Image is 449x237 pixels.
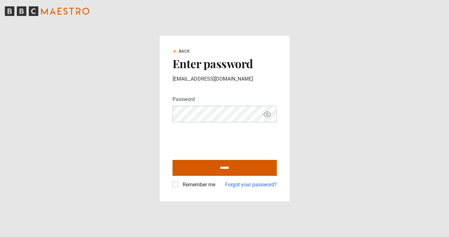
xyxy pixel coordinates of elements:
a: Forgot your password? [225,181,277,189]
svg: BBC Maestro [5,6,89,16]
label: Password [173,96,195,103]
iframe: reCAPTCHA [173,127,269,152]
label: Remember me [180,181,215,189]
button: Show password [262,109,273,120]
a: Back [173,48,190,54]
span: Back [179,48,190,54]
p: [EMAIL_ADDRESS][DOMAIN_NAME] [173,75,277,83]
h2: Enter password [173,57,277,70]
